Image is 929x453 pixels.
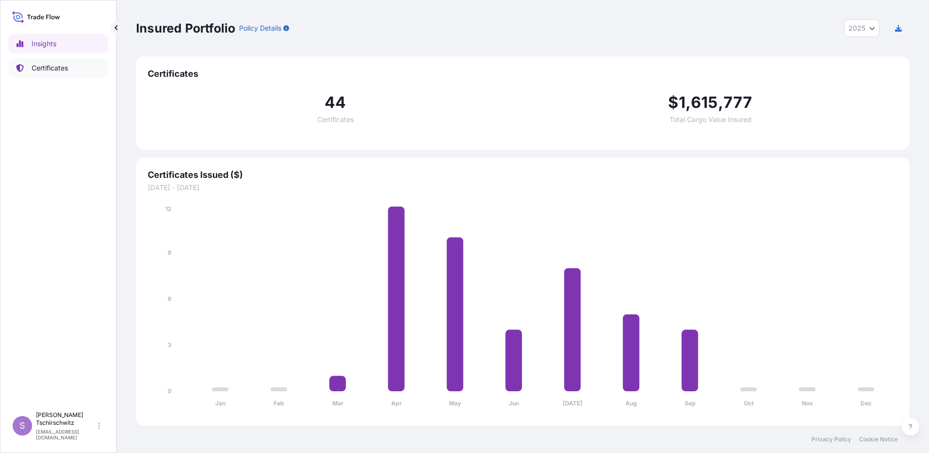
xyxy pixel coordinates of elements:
[848,23,865,33] span: 2025
[36,429,96,440] p: [EMAIL_ADDRESS][DOMAIN_NAME]
[563,400,583,407] tspan: [DATE]
[679,95,686,110] span: 1
[802,400,813,407] tspan: Nov
[325,95,346,110] span: 44
[844,19,879,37] button: Year Selector
[168,387,172,395] tspan: 0
[449,400,462,407] tspan: May
[723,95,753,110] span: 777
[136,20,235,36] p: Insured Portfolio
[168,295,172,302] tspan: 6
[668,95,678,110] span: $
[860,400,872,407] tspan: Dec
[686,95,691,110] span: ,
[811,436,851,443] a: Privacy Policy
[691,95,718,110] span: 615
[239,23,281,33] p: Policy Details
[744,400,754,407] tspan: Oct
[625,400,637,407] tspan: Aug
[317,116,354,123] span: Certificates
[718,95,723,110] span: ,
[165,205,172,212] tspan: 12
[148,68,898,80] span: Certificates
[859,436,898,443] a: Cookie Notice
[148,169,898,181] span: Certificates Issued ($)
[685,400,696,407] tspan: Sep
[168,249,172,256] tspan: 9
[148,183,898,192] span: [DATE] - [DATE]
[391,400,402,407] tspan: Apr
[332,400,344,407] tspan: Mar
[32,39,56,49] p: Insights
[36,411,96,427] p: [PERSON_NAME] Tschirschwitz
[19,421,25,431] span: S
[274,400,284,407] tspan: Feb
[32,63,68,73] p: Certificates
[215,400,225,407] tspan: Jan
[8,58,108,78] a: Certificates
[168,341,172,348] tspan: 3
[8,34,108,53] a: Insights
[670,116,752,123] span: Total Cargo Value Insured
[509,400,519,407] tspan: Jun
